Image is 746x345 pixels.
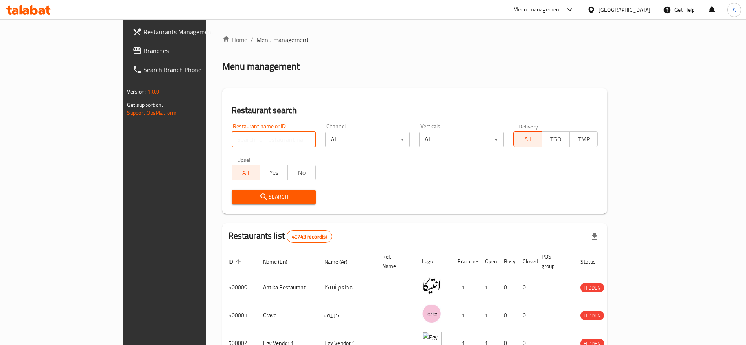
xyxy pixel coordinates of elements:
h2: Restaurants list [228,230,332,243]
input: Search for restaurant name or ID.. [232,132,316,147]
div: Menu-management [513,5,562,15]
span: No [291,167,313,178]
span: Search Branch Phone [144,65,241,74]
th: Open [479,250,497,273]
button: Yes [260,165,288,180]
div: Total records count [287,230,332,243]
td: مطعم أنتيكا [318,273,376,301]
td: 0 [516,301,535,329]
td: 0 [516,273,535,301]
span: HIDDEN [580,311,604,320]
a: Support.OpsPlatform [127,108,177,118]
td: 1 [479,301,497,329]
th: Busy [497,250,516,273]
td: 0 [497,273,516,301]
span: HIDDEN [580,283,604,292]
span: 40743 record(s) [287,233,332,240]
td: 1 [479,273,497,301]
label: Upsell [237,157,252,162]
span: POS group [542,252,565,271]
h2: Menu management [222,60,300,73]
span: 1.0.0 [147,86,160,97]
th: Logo [416,250,451,273]
span: Get support on: [127,100,163,110]
td: 1 [451,273,479,301]
button: Search [232,190,316,204]
span: Yes [263,167,285,178]
span: Version: [127,86,146,97]
button: All [232,165,260,180]
span: ID [228,257,243,266]
div: All [325,132,410,147]
a: Branches [126,41,248,60]
td: كرييف [318,301,376,329]
td: 1 [451,301,479,329]
img: Crave [422,304,442,323]
label: Delivery [519,123,538,129]
span: Name (En) [263,257,298,266]
th: Branches [451,250,479,273]
h2: Restaurant search [232,105,598,116]
button: All [513,131,542,147]
button: TMP [569,131,598,147]
span: Branches [144,46,241,55]
td: 0 [497,301,516,329]
a: Restaurants Management [126,22,248,41]
td: Antika Restaurant [257,273,318,301]
nav: breadcrumb [222,35,608,44]
button: TGO [542,131,570,147]
span: Name (Ar) [324,257,358,266]
span: A [733,6,736,14]
span: Ref. Name [382,252,406,271]
li: / [251,35,253,44]
span: Restaurants Management [144,27,241,37]
div: All [419,132,504,147]
a: Search Branch Phone [126,60,248,79]
button: No [287,165,316,180]
img: Antika Restaurant [422,276,442,295]
span: Menu management [256,35,309,44]
span: TGO [545,134,567,145]
span: Search [238,192,310,202]
span: All [235,167,257,178]
td: Crave [257,301,318,329]
span: Status [580,257,606,266]
div: Export file [585,227,604,246]
div: [GEOGRAPHIC_DATA] [599,6,650,14]
th: Closed [516,250,535,273]
span: TMP [573,134,595,145]
span: All [517,134,538,145]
